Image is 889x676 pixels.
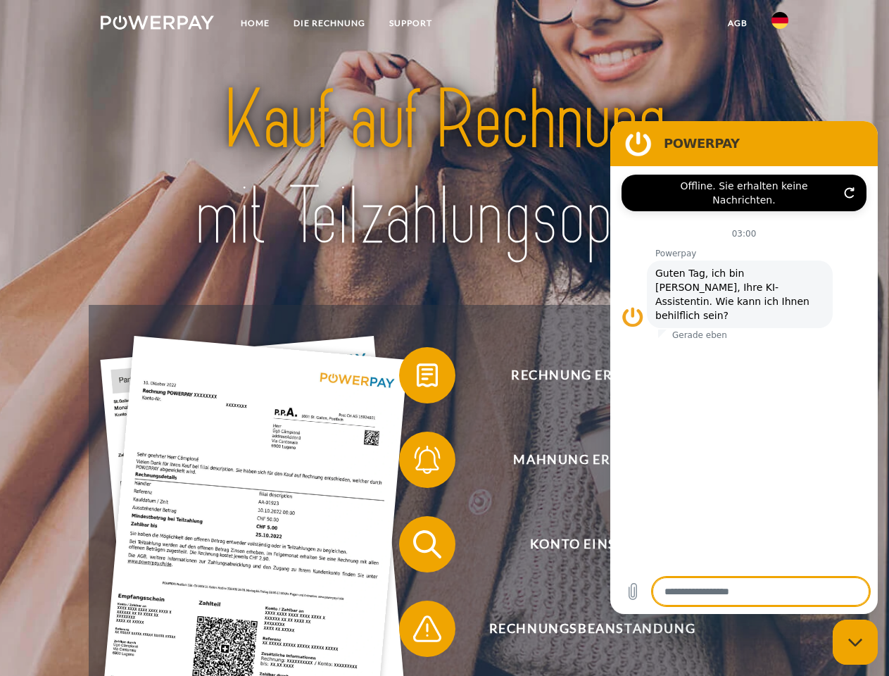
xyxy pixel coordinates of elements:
[420,516,764,572] span: Konto einsehen
[229,11,282,36] a: Home
[377,11,444,36] a: SUPPORT
[410,611,445,646] img: qb_warning.svg
[833,620,878,665] iframe: Schaltfläche zum Öffnen des Messaging-Fensters; Konversation läuft
[134,68,755,270] img: title-powerpay_de.svg
[399,432,765,488] button: Mahnung erhalten?
[282,11,377,36] a: DIE RECHNUNG
[420,601,764,657] span: Rechnungsbeanstandung
[410,358,445,393] img: qb_bill.svg
[410,527,445,562] img: qb_search.svg
[410,442,445,477] img: qb_bell.svg
[716,11,759,36] a: agb
[420,432,764,488] span: Mahnung erhalten?
[399,347,765,403] button: Rechnung erhalten?
[399,601,765,657] button: Rechnungsbeanstandung
[101,15,214,30] img: logo-powerpay-white.svg
[610,121,878,614] iframe: Messaging-Fenster
[771,12,788,29] img: de
[420,347,764,403] span: Rechnung erhalten?
[399,516,765,572] button: Konto einsehen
